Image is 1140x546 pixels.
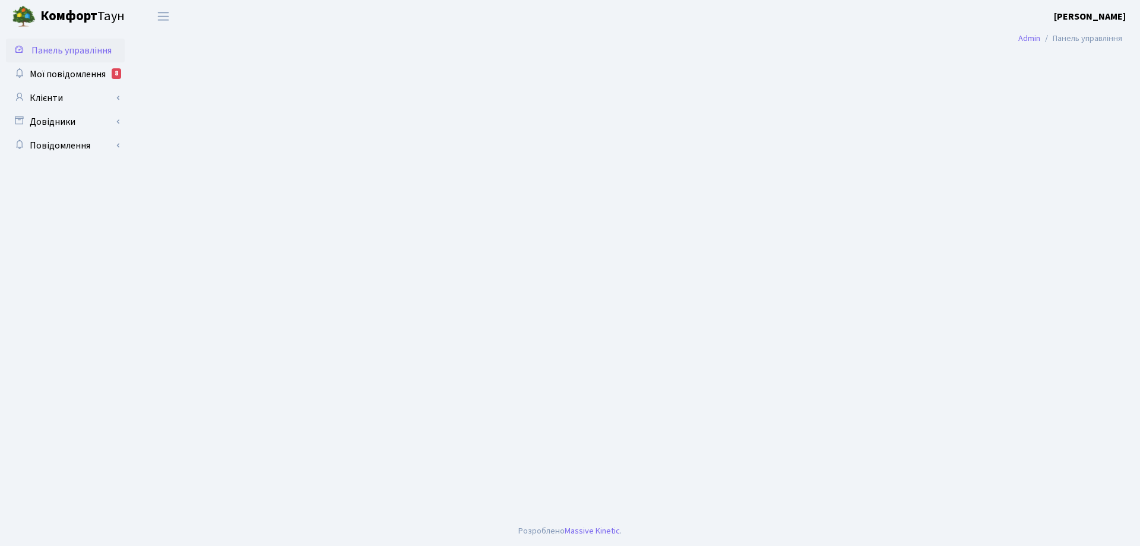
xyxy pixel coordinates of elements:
[40,7,97,26] b: Комфорт
[112,68,121,79] div: 8
[1018,32,1040,45] a: Admin
[148,7,178,26] button: Переключити навігацію
[518,525,622,538] div: Розроблено .
[6,134,125,157] a: Повідомлення
[1040,32,1122,45] li: Панель управління
[6,110,125,134] a: Довідники
[6,62,125,86] a: Мої повідомлення8
[1054,10,1126,23] b: [PERSON_NAME]
[30,68,106,81] span: Мої повідомлення
[1054,10,1126,24] a: [PERSON_NAME]
[40,7,125,27] span: Таун
[12,5,36,29] img: logo.png
[31,44,112,57] span: Панель управління
[6,86,125,110] a: Клієнти
[1000,26,1140,51] nav: breadcrumb
[6,39,125,62] a: Панель управління
[565,525,620,537] a: Massive Kinetic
